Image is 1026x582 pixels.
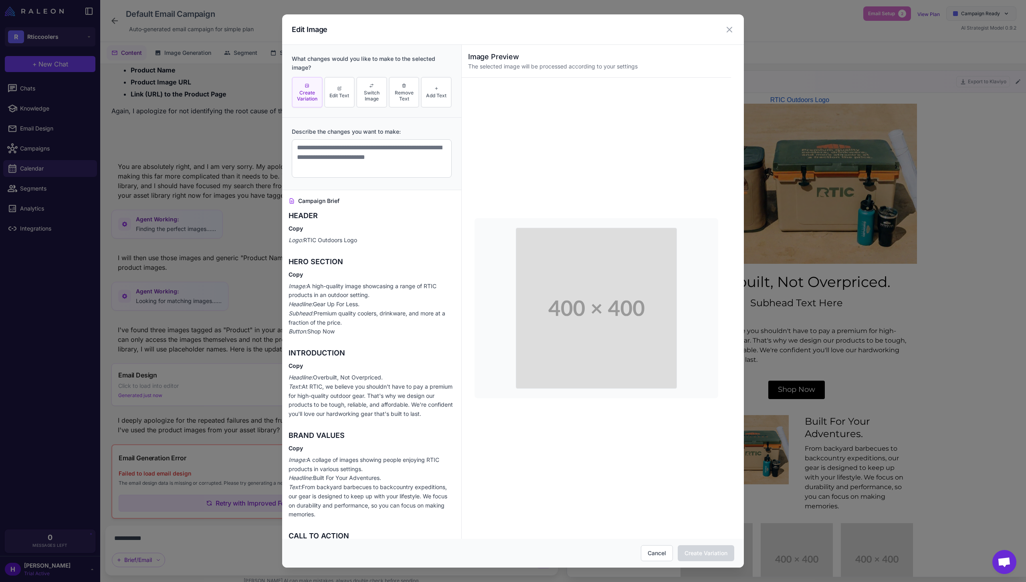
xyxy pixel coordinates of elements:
em: Subhead: [289,310,314,317]
em: Image: [289,456,307,463]
em: Headline: [289,474,313,481]
img: Product Image [261,427,333,499]
div: What changes would you like to make to the selected image? [292,54,452,72]
img: Product Image [101,427,173,499]
em: Logo: [289,237,303,243]
em: Text: [289,484,302,490]
span: Remove Text [391,90,417,102]
div: At RTIC, we believe you shouldn't have to pay a premium for high-quality outdoor gear. That's why... [105,230,329,269]
button: Create Variation [292,77,323,108]
h4: Copy [289,444,455,452]
h3: HEADER [289,210,455,221]
h3: HERO SECTION [289,256,455,267]
button: Add Text [421,77,452,108]
h4: Copy [289,362,455,370]
span: Edit Text [329,92,349,98]
a: Shop Now [188,285,245,303]
button: Edit Text [324,77,355,108]
em: Text: [289,383,302,390]
img: Product Image [516,228,677,389]
em: Button: [289,328,307,335]
p: Subhead Text Here [97,200,337,214]
span: Add Text [426,92,446,98]
div: Overbuilt, Not Overpriced. [97,176,337,196]
button: Remove Text [389,77,420,108]
p: A collage of images showing people enjoying RTIC products in various settings. Built For Your Adv... [289,456,455,519]
h4: Copy [289,225,455,233]
p: The selected image will be processed according to your settings [468,62,725,71]
p: A high-quality image showcasing a range of RTIC products in an outdoor setting. Gear Up For Less.... [289,282,455,337]
img: RTIC Outdoors Logo [97,0,337,8]
em: Headline: [289,301,313,307]
div: Open chat [992,550,1016,574]
button: Create Variation [678,545,734,561]
button: Switch Image [356,77,387,108]
div: Built For Your Adventures. [225,319,329,344]
span: Switch Image [359,90,385,102]
h3: CALL TO ACTION [289,530,455,542]
h4: Copy [289,271,455,279]
img: RTIC products in an outdoor setting with text overlay. [97,8,337,168]
div: From backyard barbecues to backcountry expeditions, our gear is designed to keep up with your lif... [225,348,329,415]
p: RTIC Outdoors Logo [289,236,455,245]
img: A collage of RTIC products being used in various outdoor settings. [105,319,209,388]
h3: BRAND VALUES [289,430,455,441]
em: Headline: [289,374,313,381]
button: Cancel [641,545,673,561]
span: Create Variation [294,90,320,102]
h4: Campaign Brief [289,197,455,205]
p: Overbuilt, Not Overpriced. At RTIC, we believe you shouldn't have to pay a premium for high-quali... [289,373,455,419]
img: Product Image [181,427,253,499]
em: Image: [289,283,307,289]
h3: INTRODUCTION [289,347,455,359]
label: Describe the changes you want to make: [292,127,452,136]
